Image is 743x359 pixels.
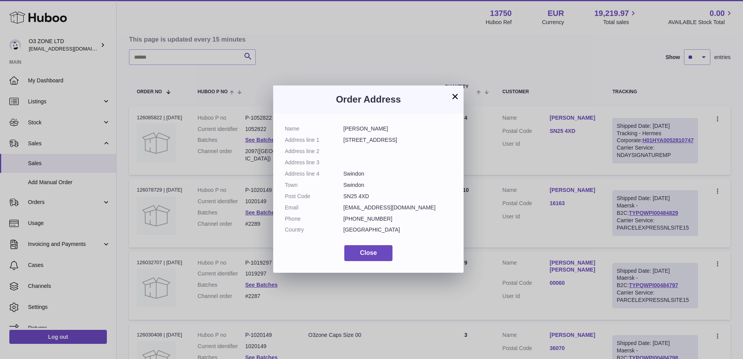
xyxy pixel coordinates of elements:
dd: [PERSON_NAME] [344,125,452,132]
dt: Town [285,181,344,189]
button: × [450,92,460,101]
h3: Order Address [285,93,452,106]
dt: Address line 4 [285,170,344,178]
dt: Phone [285,215,344,223]
dd: Swindon [344,181,452,189]
dd: ‪[PHONE_NUMBER] [344,215,452,223]
dt: Address line 1 [285,136,344,144]
button: Close [344,245,392,261]
dt: Country [285,226,344,234]
dd: [STREET_ADDRESS] [344,136,452,144]
dt: Name [285,125,344,132]
dt: Email [285,204,344,211]
dd: [GEOGRAPHIC_DATA] [344,226,452,234]
dd: Swindon [344,170,452,178]
dt: Address line 2 [285,148,344,155]
dt: Post Code [285,193,344,200]
dd: SN25 4XD [344,193,452,200]
span: Close [360,249,377,256]
dt: Address line 3 [285,159,344,166]
dd: [EMAIL_ADDRESS][DOMAIN_NAME] [344,204,452,211]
